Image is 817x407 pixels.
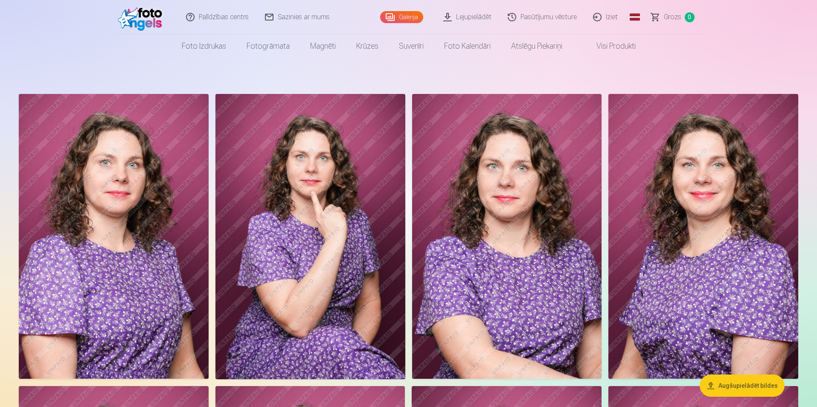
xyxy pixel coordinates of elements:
[685,12,695,22] span: 0
[501,34,573,58] a: Atslēgu piekariņi
[380,11,423,23] a: Galerija
[236,34,300,58] a: Fotogrāmata
[118,3,167,31] img: /fa1
[434,34,501,58] a: Foto kalendāri
[700,375,785,397] button: Augšupielādēt bildes
[346,34,389,58] a: Krūzes
[172,34,236,58] a: Foto izdrukas
[389,34,434,58] a: Suvenīri
[664,12,681,22] span: Grozs
[300,34,346,58] a: Magnēti
[573,34,646,58] a: Visi produkti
